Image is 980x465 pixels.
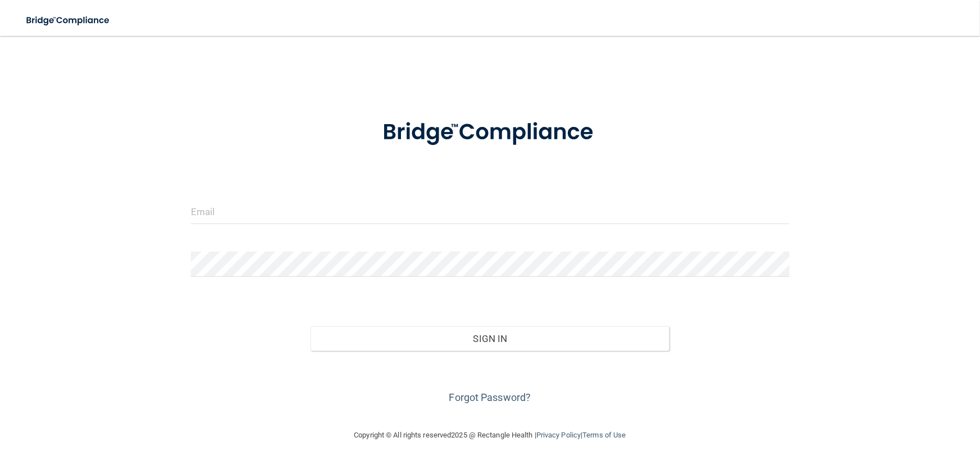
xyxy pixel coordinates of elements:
[536,431,581,439] a: Privacy Policy
[191,199,790,224] input: Email
[17,9,120,32] img: bridge_compliance_login_screen.278c3ca4.svg
[311,326,669,351] button: Sign In
[359,103,621,162] img: bridge_compliance_login_screen.278c3ca4.svg
[582,431,626,439] a: Terms of Use
[449,391,531,403] a: Forgot Password?
[285,417,695,453] div: Copyright © All rights reserved 2025 @ Rectangle Health | |
[774,205,788,218] keeper-lock: Open Keeper Popup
